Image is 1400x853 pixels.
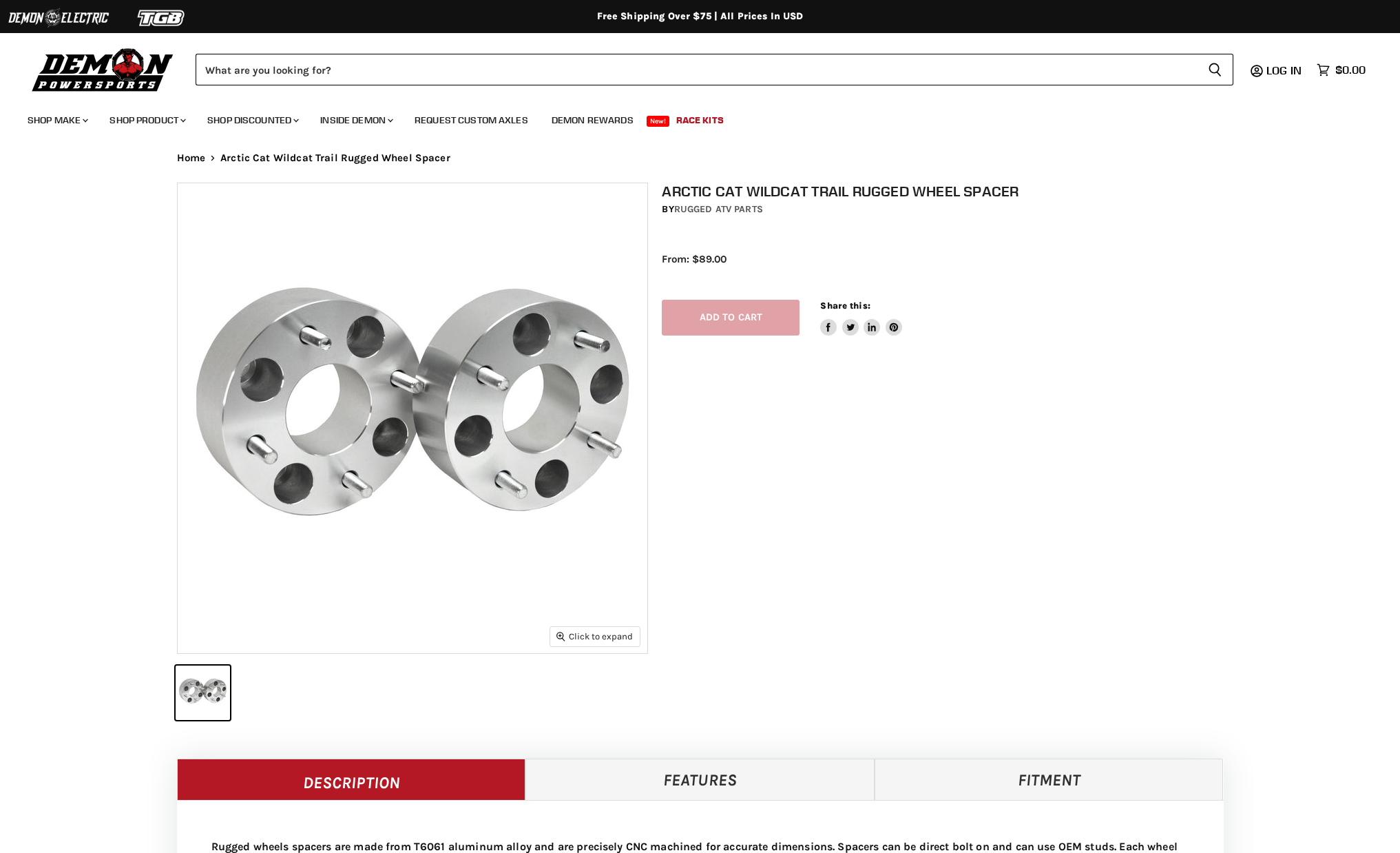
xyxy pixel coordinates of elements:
span: New! [647,116,670,127]
div: Free Shipping Over $75 | All Prices In USD [149,10,1251,23]
div: by [662,202,1237,217]
a: Shop Make [17,106,96,134]
button: Click to expand [550,627,640,646]
a: Request Custom Axles [404,106,539,134]
img: Arctic Cat Wildcat Trail Rugged Wheel Spacer [178,183,647,653]
span: $0.00 [1335,63,1366,76]
aside: Share this: [820,300,902,336]
a: Shop Discounted [197,106,307,134]
span: Click to expand [556,631,633,641]
ul: Main menu [17,101,1362,134]
input: Search [196,54,1197,85]
a: Home [177,152,206,164]
span: Arctic Cat Wildcat Trail Rugged Wheel Spacer [220,152,450,164]
a: Demon Rewards [541,106,644,134]
a: Rugged ATV Parts [674,203,763,215]
a: Log in [1260,64,1310,76]
a: $0.00 [1310,60,1372,80]
a: Inside Demon [310,106,401,134]
button: Search [1197,54,1233,85]
span: From: $89.00 [662,253,727,265]
h1: Arctic Cat Wildcat Trail Rugged Wheel Spacer [662,183,1237,200]
span: Share this: [820,300,870,311]
img: Demon Powersports [28,45,178,94]
a: Fitment [875,759,1224,800]
a: Shop Product [99,106,194,134]
span: Log in [1266,63,1302,77]
img: Demon Electric Logo 2 [7,5,110,31]
nav: Breadcrumbs [149,152,1251,164]
button: Arctic Cat Wildcat Trail Rugged Wheel Spacer thumbnail [176,666,230,720]
form: Product [196,54,1233,85]
a: Race Kits [666,106,734,134]
a: Features [525,759,875,800]
img: TGB Logo 2 [110,5,213,31]
a: Description [177,759,526,800]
